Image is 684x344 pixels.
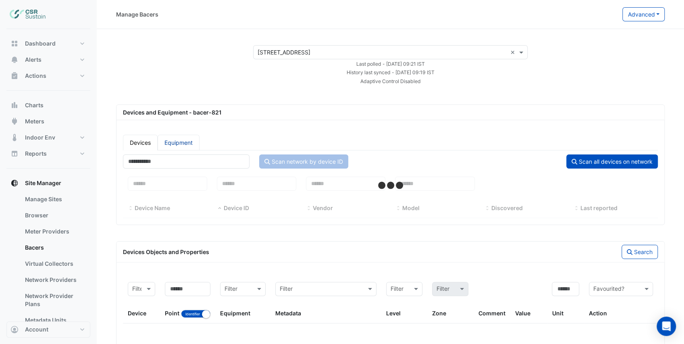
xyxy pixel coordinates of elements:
button: Search [622,245,658,259]
span: Actions [25,72,46,80]
a: Meter Providers [19,223,90,240]
img: Company Logo [10,6,46,23]
button: Alerts [6,52,90,68]
small: Adaptive Control Disabled [360,78,421,84]
a: Manage Sites [19,191,90,207]
button: Reports [6,146,90,162]
a: Bacers [19,240,90,256]
span: Metadata [275,310,301,317]
app-icon: Indoor Env [10,133,19,142]
span: Model [402,204,419,211]
span: Level [386,310,401,317]
span: Equipment [220,310,250,317]
small: Tue 09-Sep-2025 09:21 BST [356,61,425,67]
span: Reports [25,150,47,158]
span: Vendor [313,204,333,211]
span: Clear [510,48,517,56]
span: Action [589,310,607,317]
a: Browser [19,207,90,223]
button: Account [6,321,90,338]
ui-switch: Toggle between object name and object identifier [181,310,210,317]
span: Last reported [580,204,617,211]
button: Advanced [622,7,665,21]
span: Devices Objects and Properties [123,248,209,255]
button: Meters [6,113,90,129]
app-icon: Dashboard [10,40,19,48]
a: Network Providers [19,272,90,288]
button: Site Manager [6,175,90,191]
span: Dashboard [25,40,56,48]
span: Value [515,310,530,317]
app-icon: Actions [10,72,19,80]
app-icon: Charts [10,101,19,109]
a: Metadata Units [19,312,90,328]
span: Device Name [128,205,133,212]
span: Alerts [25,56,42,64]
span: Comment [478,310,505,317]
button: Actions [6,68,90,84]
a: Devices [123,135,158,150]
app-icon: Meters [10,117,19,125]
button: Dashboard [6,35,90,52]
button: Indoor Env [6,129,90,146]
span: Device [128,310,146,317]
span: Site Manager [25,179,61,187]
span: Device ID [224,204,249,211]
div: Manage Bacers [116,10,158,19]
app-icon: Alerts [10,56,19,64]
span: Zone [432,310,446,317]
span: Unit [552,310,563,317]
span: Charts [25,101,44,109]
span: Model [395,205,401,212]
a: Equipment [158,135,200,150]
span: Meters [25,117,44,125]
span: Account [25,325,48,334]
span: Discovered [491,204,523,211]
span: Vendor [306,205,312,212]
span: Device Name [135,204,170,211]
span: Last reported [574,205,579,212]
span: Device ID [217,205,222,212]
span: Discovered [484,205,490,212]
div: Devices and Equipment - bacer-821 [118,108,663,117]
app-icon: Site Manager [10,179,19,187]
span: Indoor Env [25,133,55,142]
a: Virtual Collectors [19,256,90,272]
app-icon: Reports [10,150,19,158]
span: Point [165,310,179,317]
a: Network Provider Plans [19,288,90,312]
button: Charts [6,97,90,113]
div: Please select Filter first [427,282,473,296]
small: Tue 09-Sep-2025 09:19 BST [347,69,435,75]
div: Open Intercom Messenger [657,317,676,336]
button: Scan all devices on network [566,154,658,169]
